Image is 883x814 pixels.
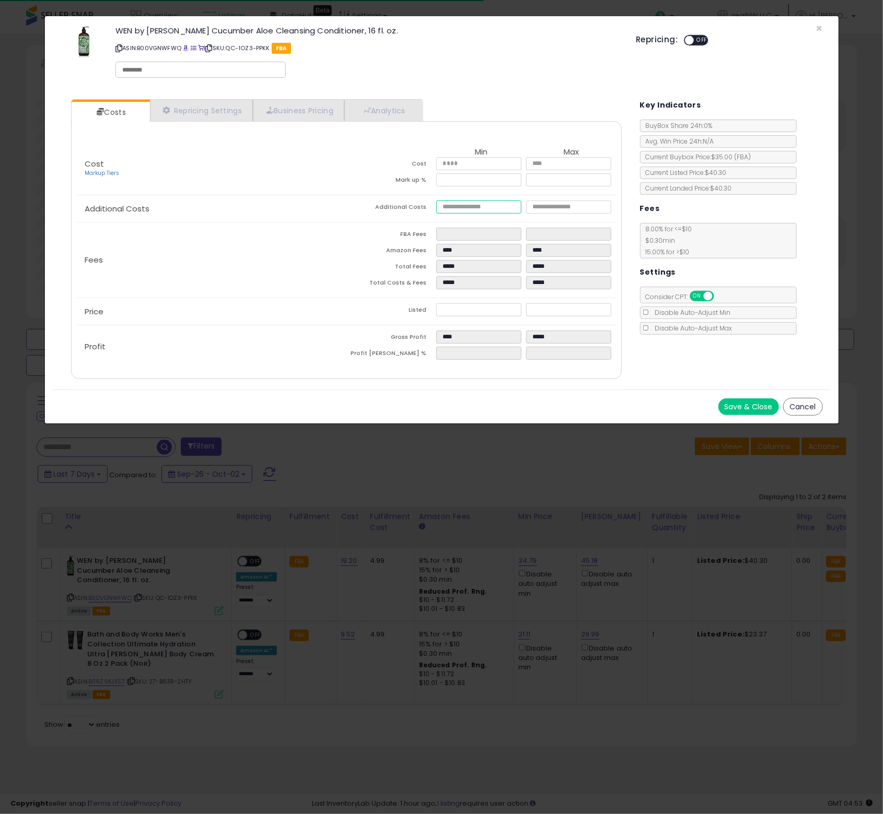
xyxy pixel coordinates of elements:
[641,247,690,256] span: 15.00 % for > $10
[735,152,751,161] span: ( FBA )
[346,347,436,363] td: Profit [PERSON_NAME] %
[346,260,436,276] td: Total Fees
[640,202,660,215] h5: Fees
[641,168,727,177] span: Current Listed Price: $40.30
[272,43,291,54] span: FBA
[77,343,346,351] p: Profit
[346,276,436,292] td: Total Costs & Fees
[85,169,120,177] a: Markup Tiers
[78,27,89,58] img: 416PLaf11IL._SL60_.jpg
[650,324,733,333] span: Disable Auto-Adjust Max
[72,102,149,123] a: Costs
[526,148,616,157] th: Max
[346,173,436,190] td: Mark up %
[641,152,751,161] span: Current Buybox Price:
[641,121,713,130] span: BuyBox Share 24h: 0%
[346,200,436,217] td: Additional Costs
[816,21,823,36] span: ×
[636,36,678,44] h5: Repricing:
[641,292,728,301] span: Consider CPT:
[191,44,196,52] a: All offer listings
[650,308,731,317] span: Disable Auto-Adjust Min
[694,36,711,45] span: OFF
[150,100,253,121] a: Repricing Settings
[344,100,422,121] a: Analytics
[77,256,346,264] p: Fees
[183,44,189,52] a: BuyBox page
[640,99,701,112] h5: Key Indicators
[712,292,729,301] span: OFF
[198,44,204,52] a: Your listing only
[783,398,823,416] button: Cancel
[718,398,779,415] button: Save & Close
[346,244,436,260] td: Amazon Fees
[641,184,732,193] span: Current Landed Price: $40.30
[115,27,620,34] h3: WEN by [PERSON_NAME] Cucumber Aloe Cleansing Conditioner, 16 fl. oz.
[691,292,704,301] span: ON
[77,308,346,316] p: Price
[640,266,676,279] h5: Settings
[77,205,346,213] p: Additional Costs
[253,100,344,121] a: Business Pricing
[712,152,751,161] span: $35.00
[346,331,436,347] td: Gross Profit
[436,148,526,157] th: Min
[115,40,620,56] p: ASIN: B00VGNWFWQ | SKU: QC-1OZ3-PPKK
[641,225,692,256] span: 8.00 % for <= $10
[641,137,714,146] span: Avg. Win Price 24h: N/A
[346,303,436,320] td: Listed
[346,228,436,244] td: FBA Fees
[77,160,346,178] p: Cost
[641,236,676,245] span: $0.30 min
[346,157,436,173] td: Cost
